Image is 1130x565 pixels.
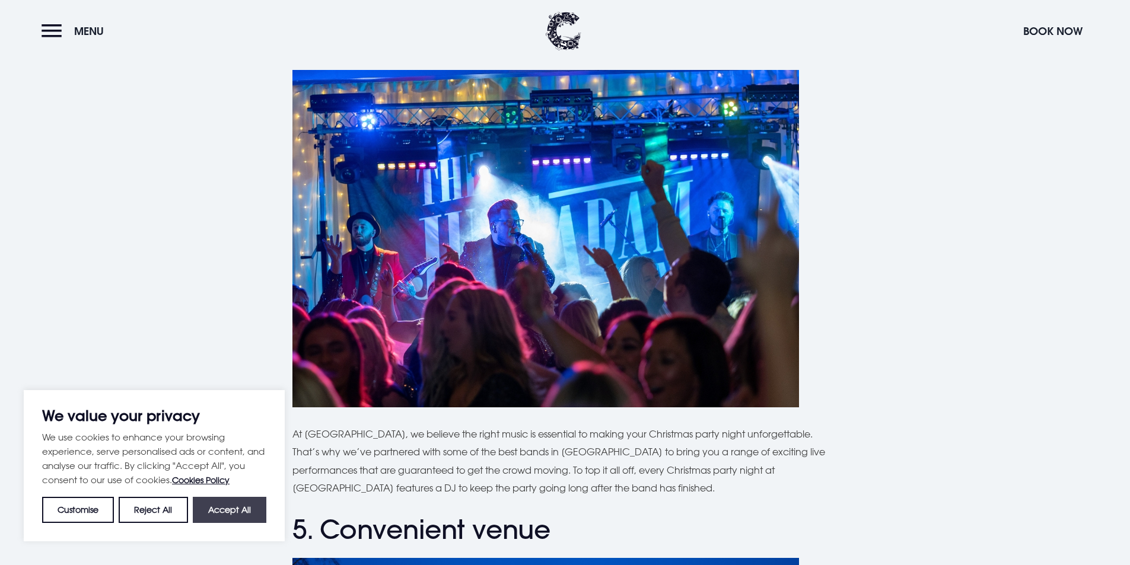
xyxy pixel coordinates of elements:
button: Customise [42,497,114,523]
button: Menu [42,18,110,44]
p: At [GEOGRAPHIC_DATA], we believe the right music is essential to making your Christmas party nigh... [292,425,838,497]
div: We value your privacy [24,390,285,541]
h2: 5. Convenient venue [292,514,838,545]
button: Accept All [193,497,266,523]
span: Menu [74,24,104,38]
p: We use cookies to enhance your browsing experience, serve personalised ads or content, and analys... [42,430,266,487]
img: Clandeboye Lodge [546,12,581,50]
button: Reject All [119,497,187,523]
button: Book Now [1017,18,1088,44]
img: Entertainment at a Christmas party night in Belfast [292,70,799,407]
a: Cookies Policy [172,475,230,485]
p: We value your privacy [42,408,266,423]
